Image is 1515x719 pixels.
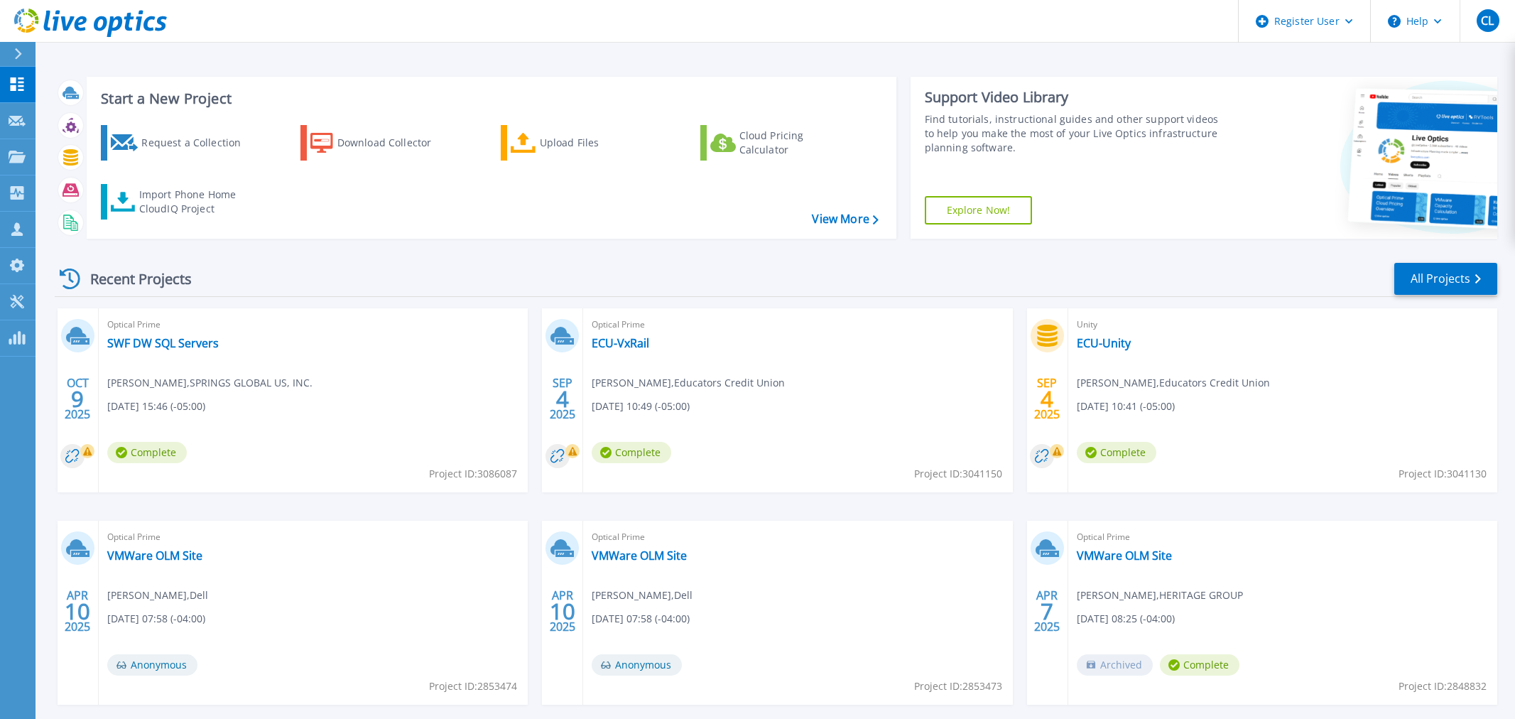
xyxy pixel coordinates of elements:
[1077,529,1489,545] span: Optical Prime
[107,375,313,391] span: [PERSON_NAME] , SPRINGS GLOBAL US, INC.
[592,529,1004,545] span: Optical Prime
[1399,466,1487,482] span: Project ID: 3041130
[556,393,569,405] span: 4
[1399,679,1487,694] span: Project ID: 2848832
[107,654,197,676] span: Anonymous
[592,336,649,350] a: ECU-VxRail
[300,125,459,161] a: Download Collector
[101,91,878,107] h3: Start a New Project
[925,196,1033,225] a: Explore Now!
[592,442,671,463] span: Complete
[739,129,853,157] div: Cloud Pricing Calculator
[1077,336,1131,350] a: ECU-Unity
[1041,605,1053,617] span: 7
[1077,317,1489,333] span: Unity
[914,679,1002,694] span: Project ID: 2853473
[549,585,576,637] div: APR 2025
[139,188,250,216] div: Import Phone Home CloudIQ Project
[65,605,90,617] span: 10
[107,611,205,627] span: [DATE] 07:58 (-04:00)
[107,529,519,545] span: Optical Prime
[429,466,517,482] span: Project ID: 3086087
[1077,611,1175,627] span: [DATE] 08:25 (-04:00)
[107,317,519,333] span: Optical Prime
[925,112,1226,155] div: Find tutorials, instructional guides and other support videos to help you make the most of your L...
[812,212,878,226] a: View More
[1481,15,1494,26] span: CL
[1077,442,1156,463] span: Complete
[55,261,211,296] div: Recent Projects
[64,585,91,637] div: APR 2025
[101,125,259,161] a: Request a Collection
[1077,588,1243,603] span: [PERSON_NAME] , HERITAGE GROUP
[1160,654,1239,676] span: Complete
[107,399,205,414] span: [DATE] 15:46 (-05:00)
[914,466,1002,482] span: Project ID: 3041150
[550,605,575,617] span: 10
[700,125,859,161] a: Cloud Pricing Calculator
[592,611,690,627] span: [DATE] 07:58 (-04:00)
[64,373,91,425] div: OCT 2025
[107,442,187,463] span: Complete
[337,129,451,157] div: Download Collector
[925,88,1226,107] div: Support Video Library
[71,393,84,405] span: 9
[501,125,659,161] a: Upload Files
[1077,375,1270,391] span: [PERSON_NAME] , Educators Credit Union
[1033,585,1060,637] div: APR 2025
[549,373,576,425] div: SEP 2025
[1394,263,1497,295] a: All Projects
[540,129,653,157] div: Upload Files
[429,679,517,694] span: Project ID: 2853474
[592,654,682,676] span: Anonymous
[592,399,690,414] span: [DATE] 10:49 (-05:00)
[107,588,208,603] span: [PERSON_NAME] , Dell
[1041,393,1053,405] span: 4
[592,548,687,563] a: VMWare OLM Site
[1077,654,1153,676] span: Archived
[107,336,219,350] a: SWF DW SQL Servers
[1033,373,1060,425] div: SEP 2025
[1077,548,1172,563] a: VMWare OLM Site
[592,375,785,391] span: [PERSON_NAME] , Educators Credit Union
[592,317,1004,333] span: Optical Prime
[107,548,202,563] a: VMWare OLM Site
[592,588,693,603] span: [PERSON_NAME] , Dell
[1077,399,1175,414] span: [DATE] 10:41 (-05:00)
[141,129,255,157] div: Request a Collection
